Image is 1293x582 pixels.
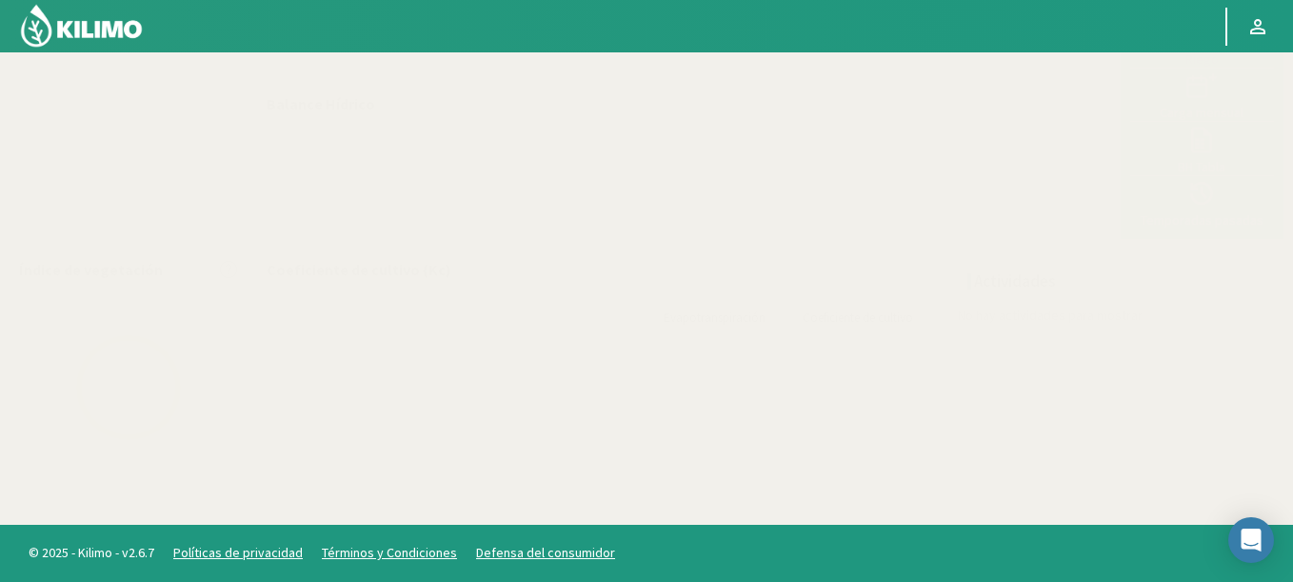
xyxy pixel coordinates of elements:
[476,544,615,561] a: Defensa del consumidor
[974,272,1056,291] h4: Actividades
[1130,69,1274,122] button: Carga mensual
[267,92,375,115] p: Balance Hídrico
[1228,517,1274,563] div: Open Intercom Messenger
[1130,176,1274,230] button: Temporadas pasadas
[19,3,144,49] img: Kilimo
[267,258,451,281] p: Coeficiente de cultivo (Kc)
[33,292,224,483] img: Loading...
[322,544,457,561] a: Términos y Condiciones
[19,543,164,563] span: © 2025 - Kilimo - v2.6.7
[19,258,163,281] p: Índice de vegetación
[173,544,303,561] a: Políticas de privacidad
[1136,213,1268,227] div: Temporadas pasadas
[958,306,1283,326] p: No hay actividades para mostrar
[1136,160,1268,173] div: BH Tabla
[786,302,929,334] a: Coeficiente de cultivo
[647,302,782,334] a: Evapotranspiración
[1136,52,1268,66] div: Riego
[1136,106,1268,119] div: Carga mensual
[1130,122,1274,175] button: BH Tabla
